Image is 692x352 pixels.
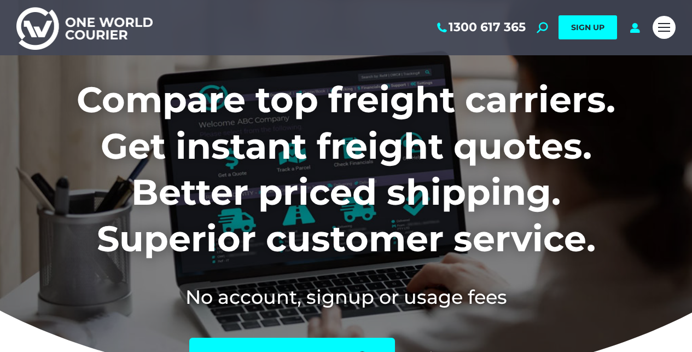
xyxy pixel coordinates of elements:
[16,284,676,310] h2: No account, signup or usage fees
[571,22,604,32] span: SIGN UP
[16,5,153,50] img: One World Courier
[16,77,676,262] h1: Compare top freight carriers. Get instant freight quotes. Better priced shipping. Superior custom...
[559,15,617,39] a: SIGN UP
[653,16,676,39] a: Mobile menu icon
[435,20,526,34] a: 1300 617 365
